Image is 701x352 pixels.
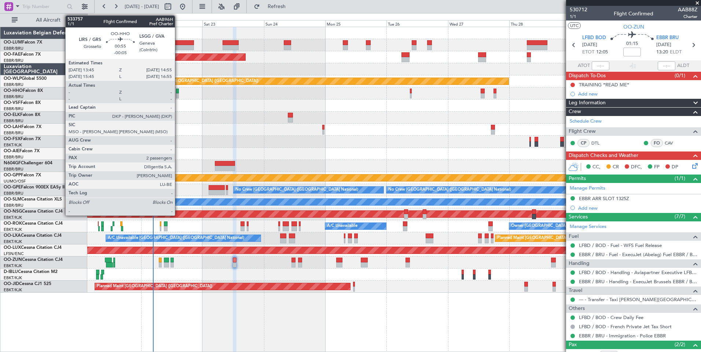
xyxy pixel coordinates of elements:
[569,232,579,241] span: Fuel
[569,99,606,107] span: Leg Information
[656,34,679,42] span: EBBR BRU
[670,49,682,56] span: ELDT
[4,52,41,57] a: OO-FAEFalcon 7X
[4,179,26,184] a: UUMO/OSF
[511,221,610,232] div: Owner [GEOGRAPHIC_DATA]-[GEOGRAPHIC_DATA]
[80,20,141,27] div: Thu 21
[570,6,587,14] span: 530712
[327,221,357,232] div: A/C Unavailable
[613,164,619,171] span: CR
[8,14,80,26] button: All Aircraft
[4,209,22,214] span: OO-NSG
[4,137,41,141] a: OO-FSXFalcon 7X
[656,49,668,56] span: 13:20
[261,4,292,9] span: Refresh
[202,20,264,27] div: Sat 23
[386,20,448,27] div: Tue 26
[578,62,590,70] span: ATOT
[125,3,159,10] span: [DATE] - [DATE]
[4,287,22,293] a: EBKT/KJK
[675,341,685,348] span: (2/2)
[143,76,258,87] div: Planned Maint [GEOGRAPHIC_DATA] ([GEOGRAPHIC_DATA])
[4,203,23,208] a: EBBR/BRU
[672,164,678,171] span: DP
[4,137,21,141] span: OO-FSX
[578,91,697,97] div: Add new
[4,149,40,153] a: OO-AIEFalcon 7X
[108,233,244,244] div: A/C Unavailable [GEOGRAPHIC_DATA] ([GEOGRAPHIC_DATA] National)
[623,23,644,31] span: OO-ZUN
[4,263,22,269] a: EBKT/KJK
[97,281,212,292] div: Planned Maint [GEOGRAPHIC_DATA] ([GEOGRAPHIC_DATA])
[569,151,638,160] span: Dispatch Checks and Weather
[614,10,653,18] div: Flight Confirmed
[569,341,577,349] span: Pax
[4,221,63,226] a: OO-ROKCessna Citation CJ4
[626,40,638,48] span: 01:15
[4,282,19,286] span: OO-JID
[4,270,58,274] a: D-IBLUCessna Citation M2
[569,127,596,136] span: Flight Crew
[4,221,22,226] span: OO-ROK
[582,34,606,42] span: LFBD BOD
[677,62,689,70] span: ALDT
[4,58,23,63] a: EBBR/BRU
[579,242,662,248] a: LFBD / BOD - Fuel - WFS Fuel Release
[4,40,42,45] a: OO-LUMFalcon 7X
[4,239,22,244] a: EBKT/KJK
[4,173,41,177] a: OO-GPPFalcon 7X
[569,213,588,221] span: Services
[582,49,594,56] span: ETOT
[4,270,18,274] span: D-IBLU
[654,164,660,171] span: FP
[569,304,585,313] span: Others
[4,101,21,105] span: OO-VSF
[591,140,608,146] a: DTL
[235,184,358,195] div: No Crew [GEOGRAPHIC_DATA] ([GEOGRAPHIC_DATA] National)
[570,118,602,125] a: Schedule Crew
[509,20,570,27] div: Thu 28
[592,164,601,171] span: CC,
[675,175,685,182] span: (1/1)
[569,287,582,295] span: Travel
[22,1,65,12] input: Trip Number
[4,113,40,117] a: OO-ELKFalcon 8X
[4,227,22,232] a: EBKT/KJK
[4,233,62,238] a: OO-LXACessna Citation CJ4
[579,296,697,303] a: --- - Transfer - Taxi [PERSON_NAME][GEOGRAPHIC_DATA]
[579,251,697,258] a: EBBR / BRU - Fuel - ExecuJet (Abelag) Fuel EBBR / BRU
[4,251,24,256] a: LFSN/ENC
[579,278,697,285] a: EBBR / BRU - Handling - ExecuJet Brussels EBBR / BRU
[570,14,587,20] span: 1/1
[4,282,51,286] a: OO-JIDCessna CJ1 525
[592,61,609,70] input: --:--
[4,82,23,87] a: EBBR/BRU
[4,40,22,45] span: OO-LUM
[448,20,509,27] div: Wed 27
[4,118,23,124] a: EBBR/BRU
[4,246,21,250] span: OO-LUX
[4,166,23,172] a: EBBR/BRU
[675,72,685,79] span: (0/1)
[4,275,22,281] a: EBKT/KJK
[675,213,685,220] span: (7/7)
[570,223,606,231] a: Manage Services
[678,6,697,14] span: AAB88Z
[569,72,606,80] span: Dispatch To-Dos
[4,113,20,117] span: OO-ELK
[665,140,681,146] a: CAV
[4,76,22,81] span: OO-WLP
[631,164,642,171] span: DFC,
[569,259,590,268] span: Handling
[4,197,62,202] a: OO-SLMCessna Citation XLS
[325,20,386,27] div: Mon 25
[656,41,671,49] span: [DATE]
[4,197,21,202] span: OO-SLM
[4,89,23,93] span: OO-HHO
[4,185,21,190] span: OO-GPE
[4,106,23,112] a: EBBR/BRU
[141,20,202,27] div: Fri 22
[4,125,21,129] span: OO-LAH
[4,76,47,81] a: OO-WLPGlobal 5500
[89,15,101,21] div: [DATE]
